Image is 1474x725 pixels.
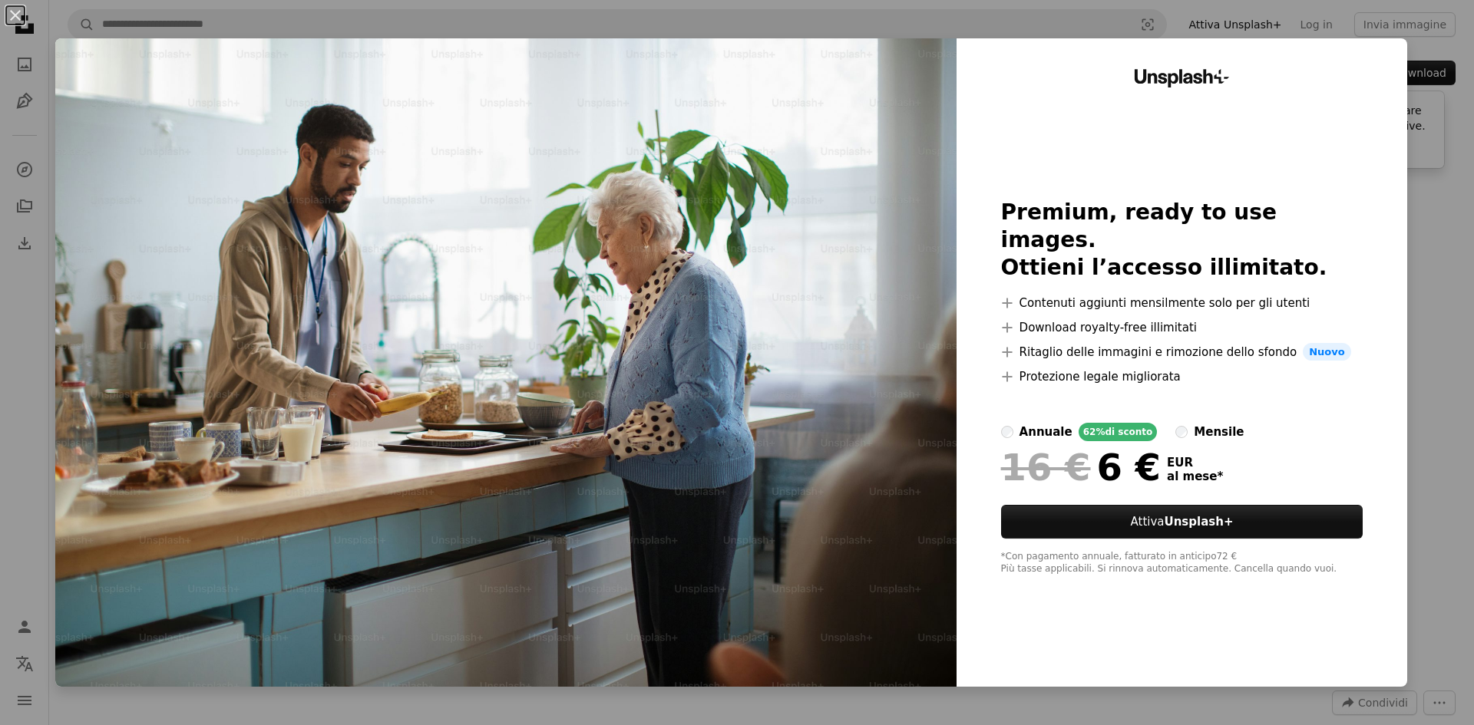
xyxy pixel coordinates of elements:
[1167,470,1223,483] span: al mese *
[1001,199,1363,282] h2: Premium, ready to use images. Ottieni l’accesso illimitato.
[1001,505,1363,539] button: AttivaUnsplash+
[1001,367,1363,386] li: Protezione legale migliorata
[1194,423,1244,441] div: mensile
[1167,456,1223,470] span: EUR
[1303,343,1350,361] span: Nuovo
[1175,426,1188,438] input: mensile
[1079,423,1158,441] div: 62% di sconto
[1001,447,1161,487] div: 6 €
[1001,551,1363,575] div: *Con pagamento annuale, fatturato in anticipo 72 € Più tasse applicabili. Si rinnova automaticame...
[1001,318,1363,337] li: Download royalty-free illimitati
[1001,294,1363,312] li: Contenuti aggiunti mensilmente solo per gli utenti
[1001,447,1091,487] span: 16 €
[1001,343,1363,361] li: Ritaglio delle immagini e rimozione dello sfondo
[1001,426,1013,438] input: annuale62%di sconto
[1020,423,1072,441] div: annuale
[1165,515,1234,529] strong: Unsplash+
